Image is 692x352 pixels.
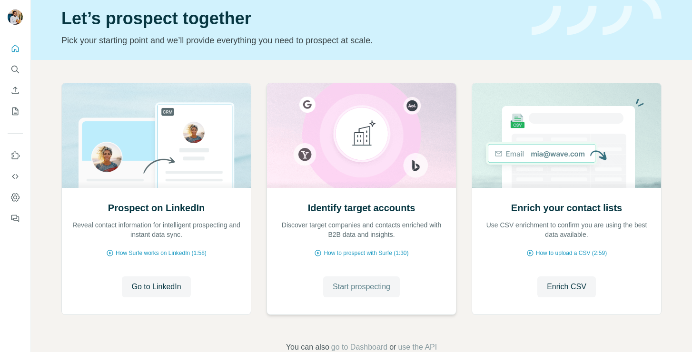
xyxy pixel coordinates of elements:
h2: Prospect on LinkedIn [108,201,205,215]
p: Discover target companies and contacts enriched with B2B data and insights. [277,220,446,239]
img: Prospect on LinkedIn [61,83,251,188]
button: Feedback [8,210,23,227]
span: Go to LinkedIn [131,281,181,293]
button: Quick start [8,40,23,57]
button: Use Surfe on LinkedIn [8,147,23,164]
button: Enrich CSV [537,276,596,297]
span: How to upload a CSV (2:59) [536,249,607,257]
button: Dashboard [8,189,23,206]
button: Start prospecting [323,276,400,297]
img: Identify target accounts [267,83,456,188]
button: Enrich CSV [8,82,23,99]
p: Reveal contact information for intelligent prospecting and instant data sync. [71,220,241,239]
p: Pick your starting point and we’ll provide everything you need to prospect at scale. [61,34,520,47]
img: Avatar [8,10,23,25]
span: Start prospecting [333,281,390,293]
h1: Let’s prospect together [61,9,520,28]
span: Enrich CSV [547,281,586,293]
p: Use CSV enrichment to confirm you are using the best data available. [482,220,652,239]
button: Go to LinkedIn [122,276,190,297]
button: My lists [8,103,23,120]
img: Enrich your contact lists [472,83,662,188]
button: Search [8,61,23,78]
h2: Enrich your contact lists [511,201,622,215]
button: Use Surfe API [8,168,23,185]
span: How Surfe works on LinkedIn (1:58) [116,249,207,257]
span: How to prospect with Surfe (1:30) [324,249,408,257]
h2: Identify target accounts [308,201,415,215]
